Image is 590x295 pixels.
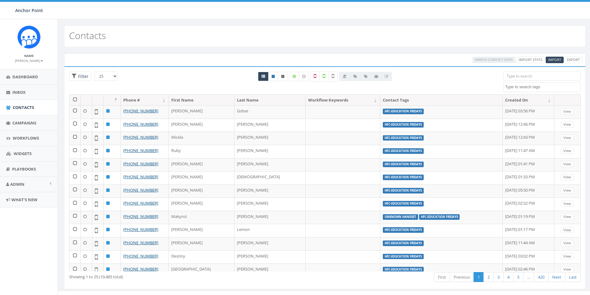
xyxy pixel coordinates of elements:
[383,214,418,220] label: unknown handset
[419,214,460,220] label: HFC-Education Fridays
[69,271,277,280] div: Showing 1 to 25 (10,485 total)
[546,57,564,63] a: Import
[516,57,545,63] a: Import Stats
[123,253,158,259] a: [PHONE_NUMBER]
[123,240,158,245] a: [PHONE_NUMBER]
[503,171,554,184] td: [DATE] 01:33 PM
[15,7,43,13] span: Anchor Point
[123,108,158,114] a: [PHONE_NUMBER]
[123,200,158,206] a: [PHONE_NUMBER]
[121,95,169,106] th: Phone #: activate to sort column ascending
[169,237,234,250] td: [PERSON_NAME]
[561,121,574,128] a: View
[169,105,234,119] td: [PERSON_NAME]
[234,197,306,211] td: [PERSON_NAME]
[234,224,306,237] td: Lemon
[523,272,534,282] a: …
[493,272,504,282] a: 3
[11,197,37,202] span: What's New
[69,30,106,41] h2: Contacts
[272,75,275,78] i: This phone number is subscribed and will receive texts.
[383,241,424,246] label: HFC-Education Fridays
[503,272,514,282] a: 4
[169,145,234,158] td: Ruby
[561,214,574,220] a: View
[169,171,234,184] td: [PERSON_NAME]
[169,197,234,211] td: [PERSON_NAME]
[234,250,306,264] td: [PERSON_NAME]
[483,272,494,282] a: 2
[503,184,554,198] td: [DATE] 05:50 PM
[503,237,554,250] td: [DATE] 11:44 AM
[450,272,474,282] a: Previous
[380,95,503,106] th: Contact Tags
[169,119,234,132] td: [PERSON_NAME]
[234,132,306,145] td: [PERSON_NAME]
[548,57,561,62] span: CSV files only
[268,72,278,81] a: Active
[383,227,424,233] label: HFC-Education Fridays
[474,272,484,282] a: 1
[434,272,450,282] a: First
[310,72,320,81] label: Not a Mobile
[503,72,581,81] input: Type to search
[503,105,554,119] td: [DATE] 03:56 PM
[169,184,234,198] td: [PERSON_NAME]
[234,171,306,184] td: [DEMOGRAPHIC_DATA]
[123,134,158,140] a: [PHONE_NUMBER]
[503,263,554,277] td: [DATE] 02:46 PM
[503,132,554,145] td: [DATE] 12:43 PM
[383,109,424,114] label: HFC-Education Fridays
[234,211,306,224] td: [PERSON_NAME]
[123,227,158,232] a: [PHONE_NUMBER]
[383,254,424,259] label: HFC-Education Fridays
[561,135,574,141] a: View
[169,211,234,224] td: Makynzi
[14,151,32,156] span: Widgets
[299,72,309,81] label: Data not Enriched
[383,267,424,272] label: HFC-Education Fridays
[12,74,38,80] span: Dashboard
[503,158,554,171] td: [DATE] 01:41 PM
[383,122,424,128] label: HFC-Education Fridays
[319,72,329,81] label: Validated
[306,95,380,106] th: Workflow Keywords: activate to sort column ascending
[561,201,574,207] a: View
[383,188,424,193] label: HFC-Education Fridays
[561,227,574,233] a: View
[561,148,574,154] a: View
[169,95,234,106] th: First Name
[234,263,306,277] td: [PERSON_NAME]
[565,57,582,63] a: Export
[278,72,288,81] a: Opted Out
[123,161,158,167] a: [PHONE_NUMBER]
[169,250,234,264] td: Destiny
[289,72,299,81] label: Data Enriched
[234,237,306,250] td: [PERSON_NAME]
[383,148,424,154] label: HFC-Education Fridays
[123,174,158,180] a: [PHONE_NUMBER]
[76,73,89,79] span: Filter
[503,250,554,264] td: [DATE] 03:02 PM
[169,158,234,171] td: [PERSON_NAME]
[561,187,574,194] a: View
[169,224,234,237] td: [PERSON_NAME]
[561,174,574,180] a: View
[12,120,36,126] span: Campaigns
[13,135,39,141] span: Workflows
[565,272,581,282] a: Last
[10,181,24,187] span: Admin
[383,201,424,206] label: HFC-Education Fridays
[505,84,580,90] textarea: Search
[548,272,565,282] a: Next
[328,72,338,81] label: Not Validated
[513,272,523,282] a: 5
[123,121,158,127] a: [PHONE_NUMBER]
[561,253,574,260] a: View
[169,263,234,277] td: [GEOGRAPHIC_DATA]
[534,272,548,282] a: 420
[281,75,284,78] i: This phone number is unsubscribed and has opted-out of all texts.
[503,211,554,224] td: [DATE] 01:19 PM
[123,266,158,272] a: [PHONE_NUMBER]
[15,58,43,63] a: [PERSON_NAME]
